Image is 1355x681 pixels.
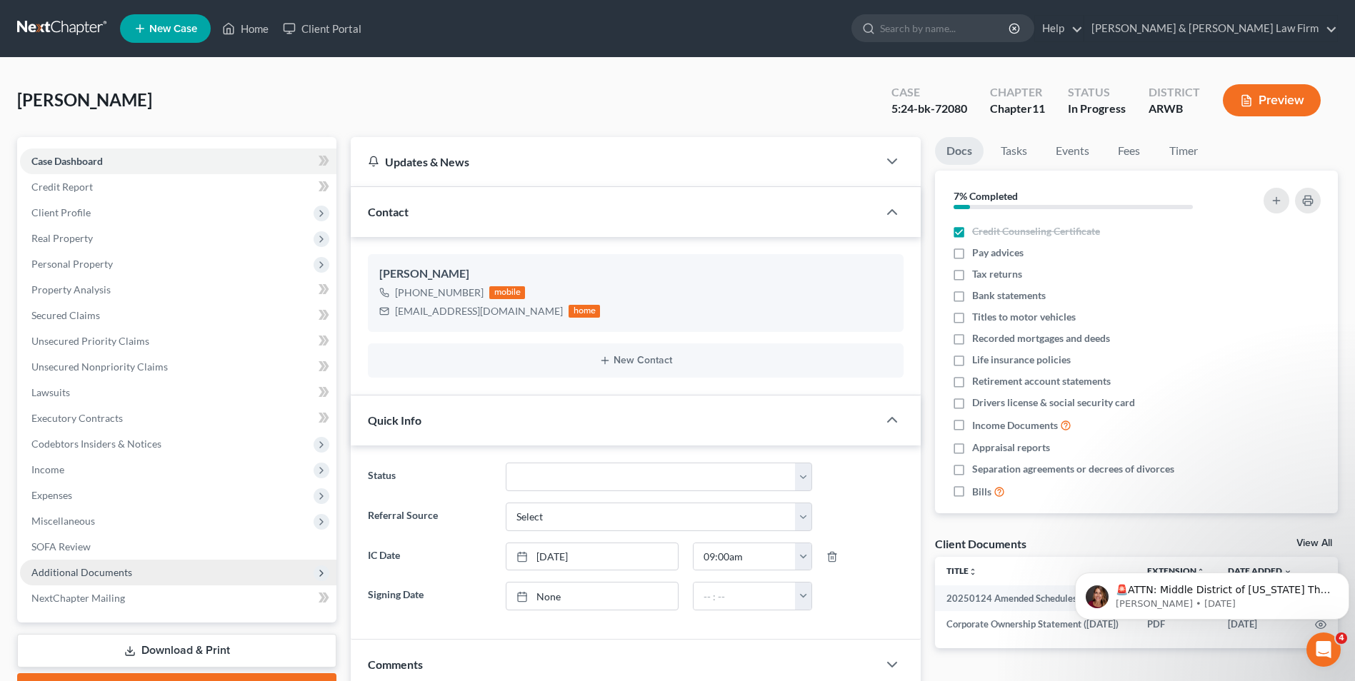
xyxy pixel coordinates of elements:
[946,565,977,576] a: Titleunfold_more
[954,190,1018,202] strong: 7% Completed
[20,354,336,380] a: Unsecured Nonpriority Claims
[972,267,1022,281] span: Tax returns
[20,534,336,560] a: SOFA Review
[935,536,1026,551] div: Client Documents
[31,283,111,296] span: Property Analysis
[31,258,113,270] span: Personal Property
[989,137,1039,165] a: Tasks
[31,386,70,398] span: Lawsuits
[1035,16,1083,41] a: Help
[1032,101,1045,115] span: 11
[31,540,91,553] span: SOFA Review
[1296,538,1332,548] a: View All
[1306,632,1341,667] iframe: Intercom live chat
[368,205,409,218] span: Contact
[1336,632,1347,644] span: 4
[361,503,498,531] label: Referral Source
[17,634,336,667] a: Download & Print
[1044,137,1101,165] a: Events
[31,360,168,373] span: Unsecured Nonpriority Claims
[20,148,336,174] a: Case Dashboard
[1068,84,1126,101] div: Status
[935,611,1136,637] td: Corporate Ownership Statement ([DATE])
[972,353,1071,367] span: Life insurance policies
[972,440,1050,455] span: Appraisal reports
[31,206,91,218] span: Client Profile
[20,405,336,431] a: Executory Contracts
[1223,84,1321,116] button: Preview
[506,543,678,570] a: [DATE]
[31,335,149,347] span: Unsecured Priority Claims
[20,380,336,405] a: Lawsuits
[972,224,1100,238] span: Credit Counseling Certificate
[361,463,498,491] label: Status
[379,266,892,283] div: [PERSON_NAME]
[395,286,484,300] div: [PHONE_NUMBER]
[31,181,93,193] span: Credit Report
[972,395,1135,410] span: Drivers license & social security card
[935,585,1136,611] td: 20250124 Amended Schedules-pdf
[972,485,991,499] span: Bills
[972,331,1110,345] span: Recorded mortgages and deeds
[969,567,977,576] i: unfold_more
[891,101,967,117] div: 5:24-bk-72080
[972,374,1111,388] span: Retirement account statements
[368,154,861,169] div: Updates & News
[149,24,197,34] span: New Case
[972,310,1076,324] span: Titles to motor vehicles
[1149,101,1200,117] div: ARWB
[990,84,1045,101] div: Chapter
[276,16,369,41] a: Client Portal
[31,412,123,424] span: Executory Contracts
[31,232,93,244] span: Real Property
[506,582,678,610] a: None
[31,566,132,578] span: Additional Documents
[569,305,600,318] div: home
[694,543,796,570] input: -- : --
[31,463,64,475] span: Income
[20,585,336,611] a: NextChapter Mailing
[31,515,95,527] span: Miscellaneous
[1106,137,1152,165] a: Fees
[990,101,1045,117] div: Chapter
[31,309,100,321] span: Secured Claims
[972,418,1058,433] span: Income Documents
[215,16,276,41] a: Home
[368,657,423,671] span: Comments
[1084,16,1337,41] a: [PERSON_NAME] & [PERSON_NAME] Law Firm
[361,582,498,610] label: Signing Date
[1158,137,1209,165] a: Timer
[31,592,125,604] span: NextChapter Mailing
[20,277,336,303] a: Property Analysis
[20,328,336,354] a: Unsecured Priority Claims
[361,543,498,571] label: IC Date
[31,489,72,501] span: Expenses
[972,288,1046,303] span: Bank statements
[20,174,336,200] a: Credit Report
[935,137,984,165] a: Docs
[972,462,1174,476] span: Separation agreements or decrees of divorces
[694,582,796,610] input: -- : --
[489,286,525,299] div: mobile
[972,246,1024,260] span: Pay advices
[31,438,161,450] span: Codebtors Insiders & Notices
[379,355,892,366] button: New Contact
[17,89,152,110] span: [PERSON_NAME]
[31,155,103,167] span: Case Dashboard
[1068,101,1126,117] div: In Progress
[1069,543,1355,642] iframe: Intercom notifications message
[395,304,563,318] div: [EMAIL_ADDRESS][DOMAIN_NAME]
[880,15,1011,41] input: Search by name...
[891,84,967,101] div: Case
[368,413,421,427] span: Quick Info
[1149,84,1200,101] div: District
[20,303,336,328] a: Secured Claims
